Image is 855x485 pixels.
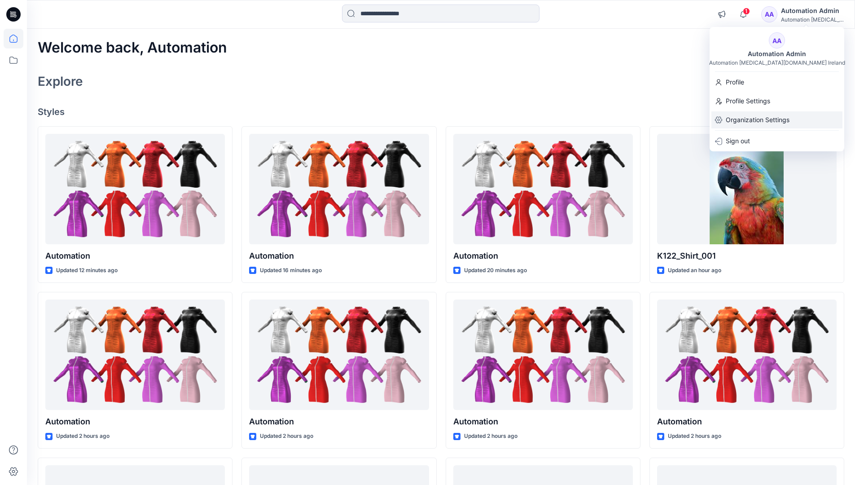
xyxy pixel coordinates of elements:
[781,5,844,16] div: Automation Admin
[453,300,633,410] a: Automation
[453,415,633,428] p: Automation
[726,74,744,91] p: Profile
[657,250,837,262] p: K122_Shirt_001
[726,111,789,128] p: Organization Settings
[657,134,837,245] a: K122_Shirt_001
[710,93,844,110] a: Profile Settings
[38,74,83,88] h2: Explore
[249,134,429,245] a: Automation
[726,93,770,110] p: Profile Settings
[742,48,811,59] div: Automation Admin
[45,250,225,262] p: Automation
[453,134,633,245] a: Automation
[38,106,844,117] h4: Styles
[743,8,750,15] span: 1
[710,111,844,128] a: Organization Settings
[45,300,225,410] a: Automation
[38,40,227,56] h2: Welcome back, Automation
[249,415,429,428] p: Automation
[45,415,225,428] p: Automation
[249,250,429,262] p: Automation
[260,266,322,275] p: Updated 16 minutes ago
[709,59,845,66] div: Automation [MEDICAL_DATA][DOMAIN_NAME] Ireland
[56,266,118,275] p: Updated 12 minutes ago
[464,432,517,441] p: Updated 2 hours ago
[249,300,429,410] a: Automation
[657,415,837,428] p: Automation
[726,132,750,150] p: Sign out
[464,266,527,275] p: Updated 20 minutes ago
[668,432,721,441] p: Updated 2 hours ago
[769,32,785,48] div: AA
[260,432,313,441] p: Updated 2 hours ago
[668,266,721,275] p: Updated an hour ago
[710,74,844,91] a: Profile
[781,16,844,23] div: Automation [MEDICAL_DATA]...
[657,300,837,410] a: Automation
[45,134,225,245] a: Automation
[761,6,777,22] div: AA
[56,432,110,441] p: Updated 2 hours ago
[453,250,633,262] p: Automation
